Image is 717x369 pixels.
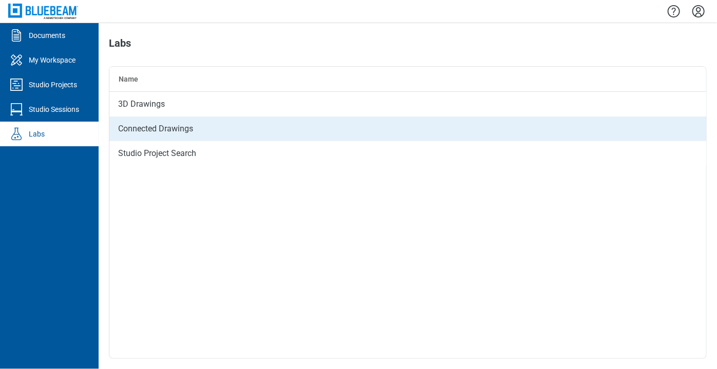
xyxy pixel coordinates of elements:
div: 3D Drawings [109,92,707,116]
div: Labs [29,129,45,139]
div: My Workspace [29,55,76,65]
svg: Studio Projects [8,76,25,93]
div: Connected Drawings [109,116,707,141]
div: Studio Projects [29,80,77,90]
img: Bluebeam, Inc. [8,4,78,18]
svg: My Workspace [8,52,25,68]
div: Documents [29,30,65,41]
div: Studio Sessions [29,104,79,114]
span: Name [119,75,138,83]
div: Studio Project Search [109,141,707,166]
button: Settings [690,3,707,20]
svg: Studio Sessions [8,101,25,118]
h1: Labs [109,37,131,54]
svg: Labs [8,126,25,142]
svg: Documents [8,27,25,44]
